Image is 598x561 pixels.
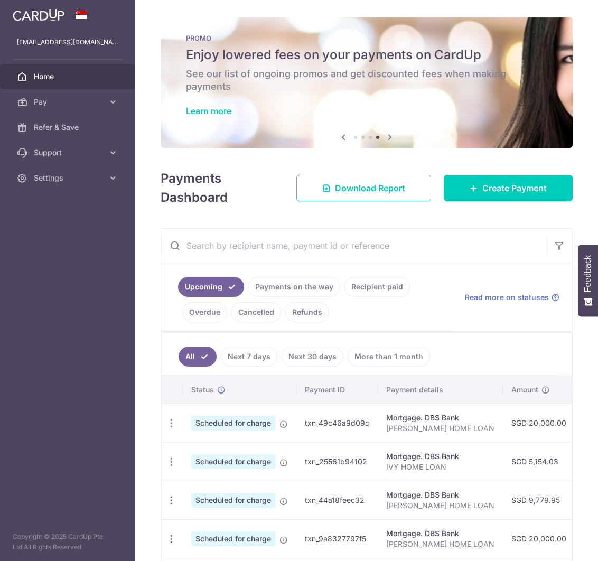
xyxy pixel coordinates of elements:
[386,413,494,423] div: Mortgage. DBS Bank
[221,347,277,367] a: Next 7 days
[344,277,410,297] a: Recipient paid
[503,519,575,558] td: SGD 20,000.00
[444,175,573,201] a: Create Payment
[578,245,598,316] button: Feedback - Show survey
[386,423,494,434] p: [PERSON_NAME] HOME LOAN
[161,17,573,148] img: Latest Promos banner
[161,169,277,207] h4: Payments Dashboard
[179,347,217,367] a: All
[296,519,378,558] td: txn_9a8327797f5
[161,229,547,263] input: Search by recipient name, payment id or reference
[386,528,494,539] div: Mortgage. DBS Bank
[465,292,559,303] a: Read more on statuses
[13,8,64,21] img: CardUp
[186,68,547,93] h6: See our list of ongoing promos and get discounted fees when making payments
[296,404,378,442] td: txn_49c46a9d09c
[465,292,549,303] span: Read more on statuses
[186,46,547,63] h5: Enjoy lowered fees on your payments on CardUp
[248,277,340,297] a: Payments on the way
[511,385,538,395] span: Amount
[285,302,329,322] a: Refunds
[182,302,227,322] a: Overdue
[186,34,547,42] p: PROMO
[386,462,494,472] p: IVY HOME LOAN
[335,182,405,194] span: Download Report
[34,71,104,82] span: Home
[34,147,104,158] span: Support
[386,490,494,500] div: Mortgage. DBS Bank
[231,302,281,322] a: Cancelled
[348,347,430,367] a: More than 1 month
[296,376,378,404] th: Payment ID
[503,481,575,519] td: SGD 9,779.95
[178,277,244,297] a: Upcoming
[34,173,104,183] span: Settings
[583,255,593,292] span: Feedback
[186,106,231,116] a: Learn more
[17,37,118,48] p: [EMAIL_ADDRESS][DOMAIN_NAME]
[34,122,104,133] span: Refer & Save
[191,454,275,469] span: Scheduled for charge
[296,442,378,481] td: txn_25561b94102
[191,531,275,546] span: Scheduled for charge
[530,529,587,556] iframe: Opens a widget where you can find more information
[296,175,431,201] a: Download Report
[482,182,547,194] span: Create Payment
[503,404,575,442] td: SGD 20,000.00
[378,376,503,404] th: Payment details
[386,451,494,462] div: Mortgage. DBS Bank
[386,539,494,549] p: [PERSON_NAME] HOME LOAN
[282,347,343,367] a: Next 30 days
[503,442,575,481] td: SGD 5,154.03
[34,97,104,107] span: Pay
[191,416,275,431] span: Scheduled for charge
[296,481,378,519] td: txn_44a18feec32
[191,493,275,508] span: Scheduled for charge
[386,500,494,511] p: [PERSON_NAME] HOME LOAN
[191,385,214,395] span: Status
